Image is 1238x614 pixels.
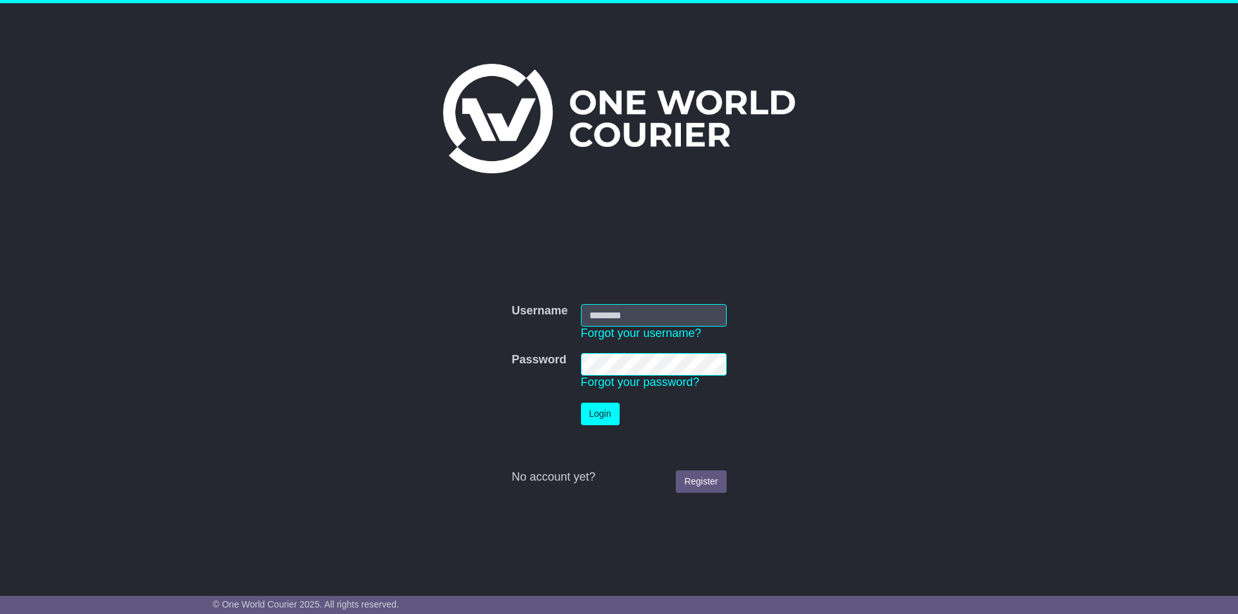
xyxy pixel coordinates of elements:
a: Register [676,470,726,493]
a: Forgot your password? [581,376,700,389]
label: Password [511,353,566,367]
a: Forgot your username? [581,327,702,340]
div: No account yet? [511,470,726,484]
span: © One World Courier 2025. All rights reserved. [213,599,399,609]
button: Login [581,403,620,425]
label: Username [511,304,567,318]
img: One World [443,64,795,173]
